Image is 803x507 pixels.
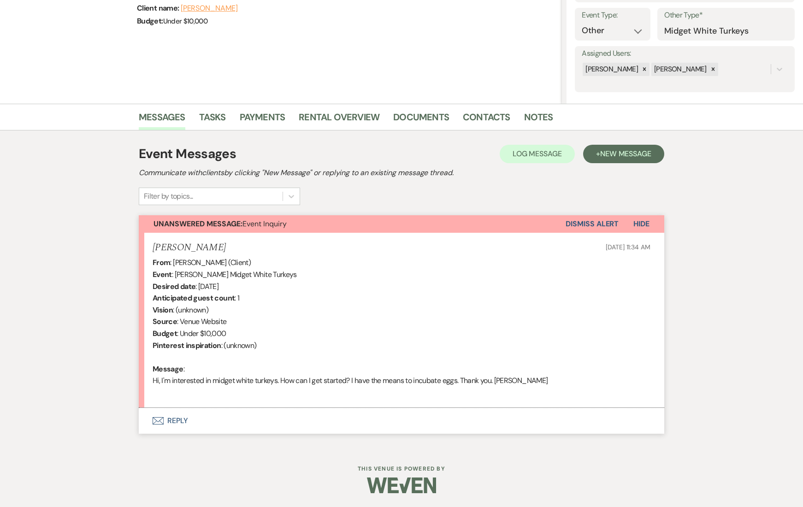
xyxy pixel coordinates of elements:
[137,3,181,13] span: Client name:
[163,17,208,26] span: Under $10,000
[153,293,235,303] b: Anticipated guest count
[299,110,379,130] a: Rental Overview
[393,110,449,130] a: Documents
[566,215,619,233] button: Dismiss Alert
[153,317,177,326] b: Source
[153,282,195,291] b: Desired date
[582,47,788,60] label: Assigned Users:
[153,258,170,267] b: From
[139,144,236,164] h1: Event Messages
[153,341,221,350] b: Pinterest inspiration
[153,270,172,279] b: Event
[139,110,185,130] a: Messages
[583,63,639,76] div: [PERSON_NAME]
[137,16,163,26] span: Budget:
[144,191,193,202] div: Filter by topics...
[139,167,664,178] h2: Communicate with clients by clicking "New Message" or replying to an existing message thread.
[199,110,226,130] a: Tasks
[583,145,664,163] button: +New Message
[500,145,575,163] button: Log Message
[582,9,644,22] label: Event Type:
[633,219,649,229] span: Hide
[524,110,553,130] a: Notes
[240,110,285,130] a: Payments
[153,305,173,315] b: Vision
[181,5,238,12] button: [PERSON_NAME]
[651,63,708,76] div: [PERSON_NAME]
[619,215,664,233] button: Hide
[153,257,650,398] div: : [PERSON_NAME] (Client) : [PERSON_NAME] Midget White Turkeys : [DATE] : 1 : (unknown) : Venue We...
[154,219,287,229] span: Event Inquiry
[139,215,566,233] button: Unanswered Message:Event Inquiry
[154,219,242,229] strong: Unanswered Message:
[153,242,226,253] h5: [PERSON_NAME]
[606,243,650,251] span: [DATE] 11:34 AM
[463,110,510,130] a: Contacts
[600,149,651,159] span: New Message
[664,9,788,22] label: Other Type*
[513,149,562,159] span: Log Message
[139,408,664,434] button: Reply
[153,364,183,374] b: Message
[367,469,436,501] img: Weven Logo
[153,329,177,338] b: Budget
